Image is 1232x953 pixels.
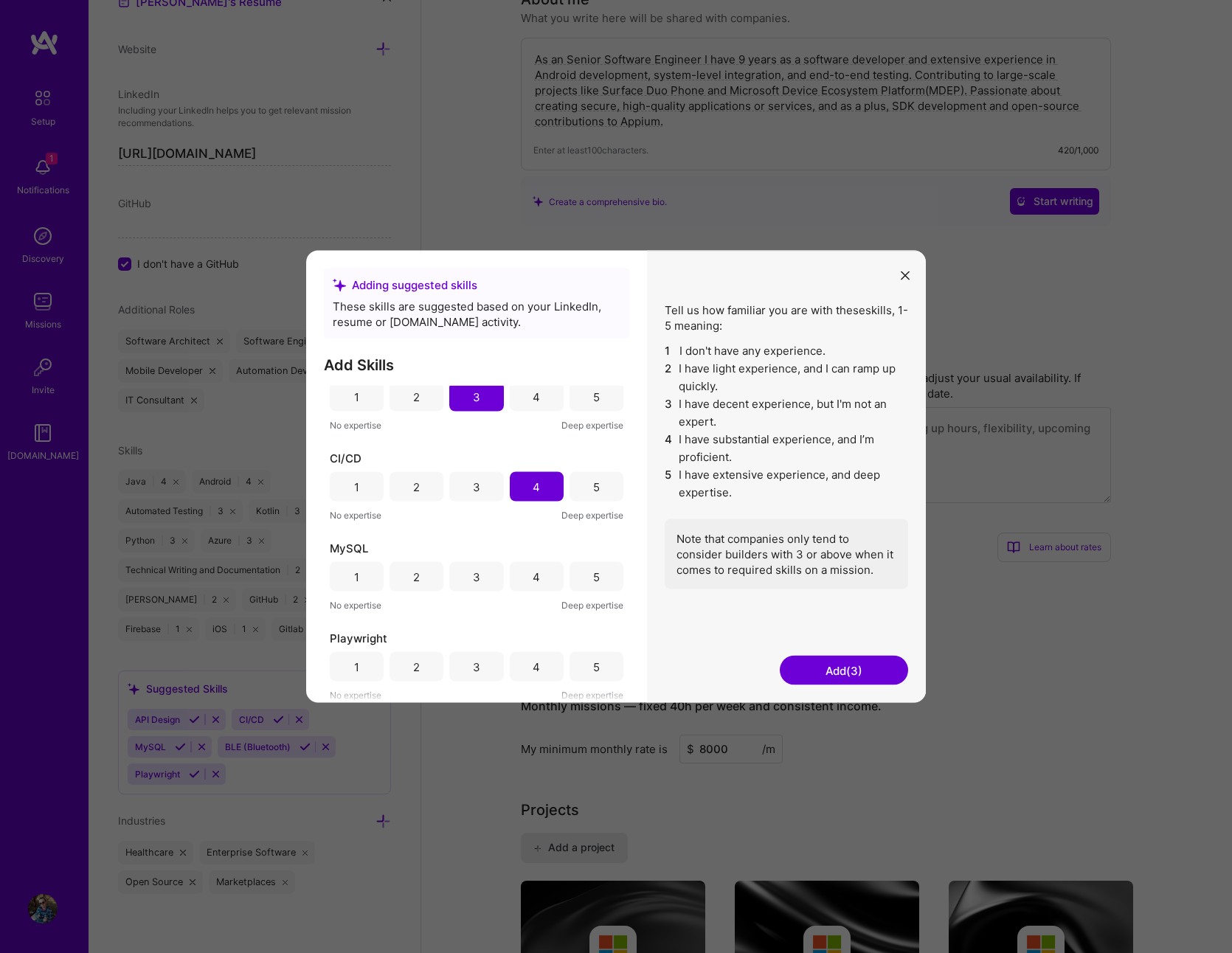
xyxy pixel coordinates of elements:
div: 4 [533,479,540,494]
div: Adding suggested skills [333,277,620,293]
div: 1 [354,389,359,404]
li: I have decent experience, but I'm not an expert. [665,395,908,431]
li: I have extensive experience, and deep expertise. [665,466,908,502]
span: 1 [665,342,674,360]
i: icon SuggestedTeams [333,278,346,291]
div: 3 [473,479,480,494]
li: I have substantial experience, and I’m proficient. [665,431,908,466]
div: 1 [354,569,359,584]
h3: Add Skills [324,356,629,374]
div: 3 [473,659,480,674]
li: I have light experience, and I can ramp up quickly. [665,360,908,395]
span: Deep expertise [561,417,623,433]
div: 3 [473,389,480,404]
span: Deep expertise [561,507,623,523]
div: 2 [413,479,420,494]
i: icon Close [901,271,910,280]
div: 5 [593,569,600,584]
span: 2 [665,360,673,395]
div: 5 [593,659,600,674]
span: Deep expertise [561,597,623,613]
span: CI/CD [330,451,361,466]
div: 3 [473,569,480,584]
span: MySQL [330,541,368,556]
div: Tell us how familiar you are with these skills , 1-5 meaning: [665,302,908,589]
div: 2 [413,389,420,404]
div: These skills are suggested based on your LinkedIn, resume or [DOMAIN_NAME] activity. [333,299,620,330]
span: No expertise [330,507,381,523]
span: No expertise [330,597,381,613]
span: Playwright [330,631,387,646]
span: 4 [665,431,673,466]
div: modal [306,251,926,703]
div: 1 [354,479,359,494]
span: No expertise [330,417,381,433]
div: 5 [593,389,600,404]
div: 1 [354,659,359,674]
span: 3 [665,395,673,431]
div: 5 [593,479,600,494]
button: Add(3) [780,656,908,685]
span: 5 [665,466,673,502]
li: I don't have any experience. [665,342,908,360]
div: 4 [533,569,540,584]
span: No expertise [330,687,381,703]
div: 2 [413,569,420,584]
div: 4 [533,389,540,404]
div: 4 [533,659,540,674]
span: Deep expertise [561,687,623,703]
div: Note that companies only tend to consider builders with 3 or above when it comes to required skil... [665,519,908,589]
div: 2 [413,659,420,674]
